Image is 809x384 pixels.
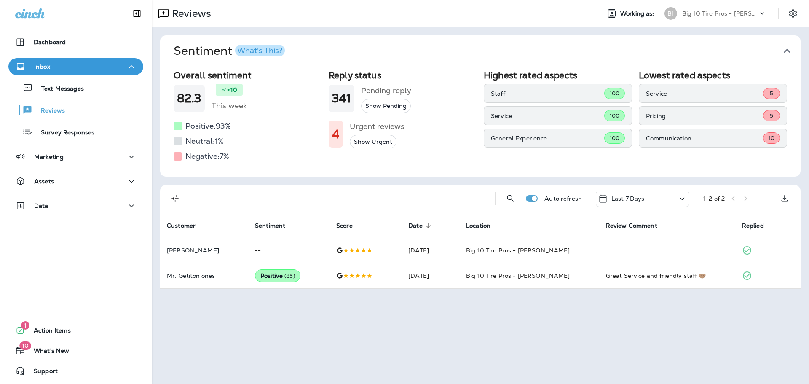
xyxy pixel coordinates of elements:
[185,119,231,133] h5: Positive: 93 %
[8,363,143,379] button: Support
[167,190,184,207] button: Filters
[25,327,71,337] span: Action Items
[770,112,773,119] span: 5
[466,222,490,229] span: Location
[332,91,351,105] h1: 341
[361,84,411,97] h5: Pending reply
[174,44,285,58] h1: Sentiment
[646,113,763,119] p: Pricing
[167,35,807,67] button: SentimentWhat's This?
[8,34,143,51] button: Dashboard
[167,272,241,279] p: Mr. Getitonjones
[8,322,143,339] button: 1Action Items
[408,222,423,229] span: Date
[167,222,196,229] span: Customer
[402,238,459,263] td: [DATE]
[8,79,143,97] button: Text Messages
[8,173,143,190] button: Assets
[785,6,801,21] button: Settings
[544,195,582,202] p: Auto refresh
[620,10,656,17] span: Working as:
[491,135,604,142] p: General Experience
[332,127,340,141] h1: 4
[8,58,143,75] button: Inbox
[177,91,201,105] h1: 82.3
[491,90,604,97] p: Staff
[769,134,774,142] span: 10
[610,112,619,119] span: 100
[466,272,570,279] span: Big 10 Tire Pros - [PERSON_NAME]
[350,120,404,133] h5: Urgent reviews
[639,70,787,81] h2: Lowest rated aspects
[610,90,619,97] span: 100
[336,222,364,229] span: Score
[169,7,211,20] p: Reviews
[408,222,434,229] span: Date
[8,197,143,214] button: Data
[8,101,143,119] button: Reviews
[742,222,775,229] span: Replied
[34,178,54,185] p: Assets
[19,341,31,350] span: 10
[185,134,224,148] h5: Neutral: 1 %
[491,113,604,119] p: Service
[167,222,206,229] span: Customer
[611,195,645,202] p: Last 7 Days
[32,129,94,137] p: Survey Responses
[34,202,48,209] p: Data
[25,347,69,357] span: What's New
[682,10,758,17] p: Big 10 Tire Pros - [PERSON_NAME]
[237,47,282,54] div: What's This?
[21,321,29,330] span: 1
[8,123,143,141] button: Survey Responses
[703,195,725,202] div: 1 - 2 of 2
[8,148,143,165] button: Marketing
[610,134,619,142] span: 100
[255,222,285,229] span: Sentiment
[466,247,570,254] span: Big 10 Tire Pros - [PERSON_NAME]
[664,7,677,20] div: B1
[646,90,763,97] p: Service
[125,5,149,22] button: Collapse Sidebar
[33,85,84,93] p: Text Messages
[32,107,65,115] p: Reviews
[255,222,296,229] span: Sentiment
[742,222,764,229] span: Replied
[174,70,322,81] h2: Overall sentiment
[484,70,632,81] h2: Highest rated aspects
[329,70,477,81] h2: Reply status
[248,238,329,263] td: --
[284,272,295,279] span: ( 85 )
[8,342,143,359] button: 10What's New
[361,99,411,113] button: Show Pending
[502,190,519,207] button: Search Reviews
[235,45,285,56] button: What's This?
[167,247,241,254] p: [PERSON_NAME]
[25,368,58,378] span: Support
[646,135,763,142] p: Communication
[770,90,773,97] span: 5
[212,99,247,113] h5: This week
[227,86,237,94] p: +10
[606,271,729,280] div: Great Service and friendly staff 🤝🏽
[34,39,66,46] p: Dashboard
[34,153,64,160] p: Marketing
[160,67,801,177] div: SentimentWhat's This?
[606,222,657,229] span: Review Comment
[185,150,229,163] h5: Negative: 7 %
[255,269,300,282] div: Positive
[606,222,668,229] span: Review Comment
[34,63,50,70] p: Inbox
[402,263,459,288] td: [DATE]
[466,222,501,229] span: Location
[350,135,396,149] button: Show Urgent
[336,222,353,229] span: Score
[776,190,793,207] button: Export as CSV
